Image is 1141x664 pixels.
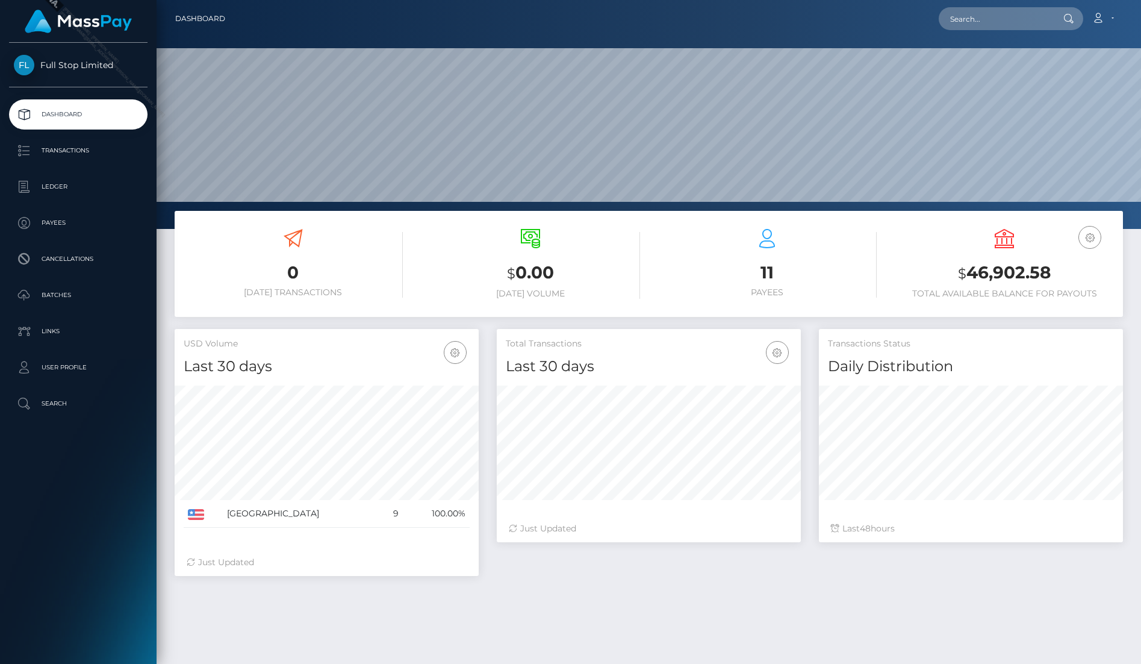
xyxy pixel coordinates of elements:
a: Transactions [9,136,148,166]
h3: 11 [658,261,877,284]
small: $ [958,265,966,282]
p: Transactions [14,142,143,160]
p: Batches [14,286,143,304]
h5: Transactions Status [828,338,1114,350]
div: Just Updated [509,522,789,535]
h4: Last 30 days [184,356,470,377]
img: Full Stop Limited [14,55,34,75]
a: Links [9,316,148,346]
img: US.png [188,509,204,520]
p: Search [14,395,143,413]
p: User Profile [14,359,143,377]
small: $ [507,265,515,282]
h5: USD Volume [184,338,470,350]
h6: [DATE] Volume [421,289,640,299]
a: Payees [9,208,148,238]
h4: Last 30 days [506,356,792,377]
p: Links [14,322,143,340]
div: Last hours [831,522,1111,535]
h3: 0 [184,261,403,284]
td: 9 [381,500,403,528]
td: [GEOGRAPHIC_DATA] [223,500,382,528]
h3: 0.00 [421,261,640,286]
a: Dashboard [175,6,225,31]
p: Ledger [14,178,143,196]
input: Search... [939,7,1052,30]
a: User Profile [9,352,148,383]
a: Search [9,389,148,419]
span: Full Stop Limited [9,60,148,70]
a: Dashboard [9,99,148,130]
p: Payees [14,214,143,232]
h6: Payees [658,287,877,298]
h6: [DATE] Transactions [184,287,403,298]
p: Cancellations [14,250,143,268]
img: MassPay Logo [25,10,132,33]
a: Batches [9,280,148,310]
span: 48 [860,523,871,534]
h5: Total Transactions [506,338,792,350]
td: 100.00% [403,500,470,528]
a: Cancellations [9,244,148,274]
a: Ledger [9,172,148,202]
h6: Total Available Balance for Payouts [895,289,1114,299]
div: Just Updated [187,556,467,569]
p: Dashboard [14,105,143,124]
h4: Daily Distribution [828,356,1114,377]
h3: 46,902.58 [895,261,1114,286]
